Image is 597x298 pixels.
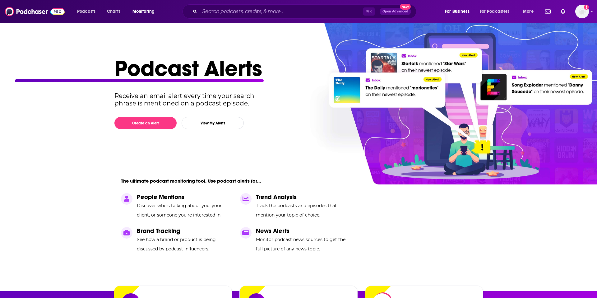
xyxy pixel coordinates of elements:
p: Brand Tracking [137,227,233,235]
p: People Mentions [137,193,233,201]
p: News Alerts [256,227,352,235]
button: Create an Alert [114,117,177,129]
button: open menu [441,7,477,16]
p: Track the podcasts and episodes that mention your topic of choice. [256,201,352,220]
button: View My Alerts [182,117,244,129]
p: See how a brand or product is being discussed by podcast influencers. [137,235,233,254]
img: User Profile [575,5,589,18]
span: Open Advanced [382,10,408,13]
img: Podchaser - Follow, Share and Rate Podcasts [5,6,65,17]
span: New [400,4,411,10]
span: More [523,7,534,16]
button: open menu [73,7,104,16]
div: Search podcasts, credits, & more... [188,4,422,19]
button: open menu [476,7,519,16]
a: Show notifications dropdown [543,6,553,17]
p: Discover who's talking about you, your client, or someone you're interested in. [137,201,233,220]
span: For Podcasters [480,7,510,16]
p: The ultimate podcast monitoring tool. Use podcast alerts for... [121,178,261,184]
span: Podcasts [77,7,95,16]
p: Receive an email alert every time your search phrase is mentioned on a podcast episode. [114,92,266,107]
a: Show notifications dropdown [558,6,568,17]
a: Charts [103,7,124,16]
p: Trend Analysis [256,193,352,201]
button: Show profile menu [575,5,589,18]
span: ⌘ K [363,7,375,16]
button: Open AdvancedNew [380,8,411,15]
svg: Add a profile image [584,5,589,10]
button: open menu [128,7,163,16]
button: open menu [519,7,541,16]
h1: Podcast Alerts [114,55,478,82]
span: Logged in as ldigiovine [575,5,589,18]
p: Monitor podcast news sources to get the full picture of any news topic. [256,235,352,254]
span: Monitoring [132,7,155,16]
input: Search podcasts, credits, & more... [200,7,363,16]
span: For Business [445,7,470,16]
span: Charts [107,7,120,16]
